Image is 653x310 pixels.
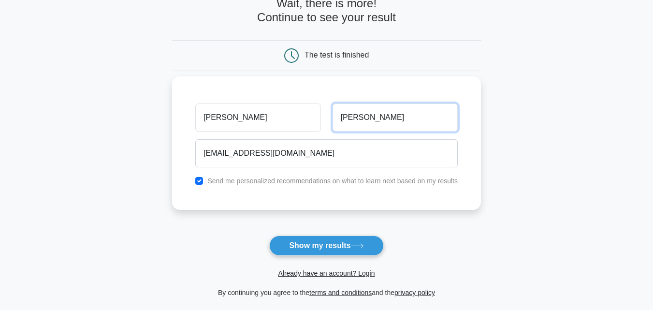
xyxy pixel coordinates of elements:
[207,177,458,185] label: Send me personalized recommendations on what to learn next based on my results
[278,269,375,277] a: Already have an account? Login
[269,236,383,256] button: Show my results
[394,289,435,296] a: privacy policy
[166,287,487,298] div: By continuing you agree to the and the
[333,103,458,132] input: Last name
[195,139,458,167] input: Email
[309,289,372,296] a: terms and conditions
[305,51,369,59] div: The test is finished
[195,103,320,132] input: First name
